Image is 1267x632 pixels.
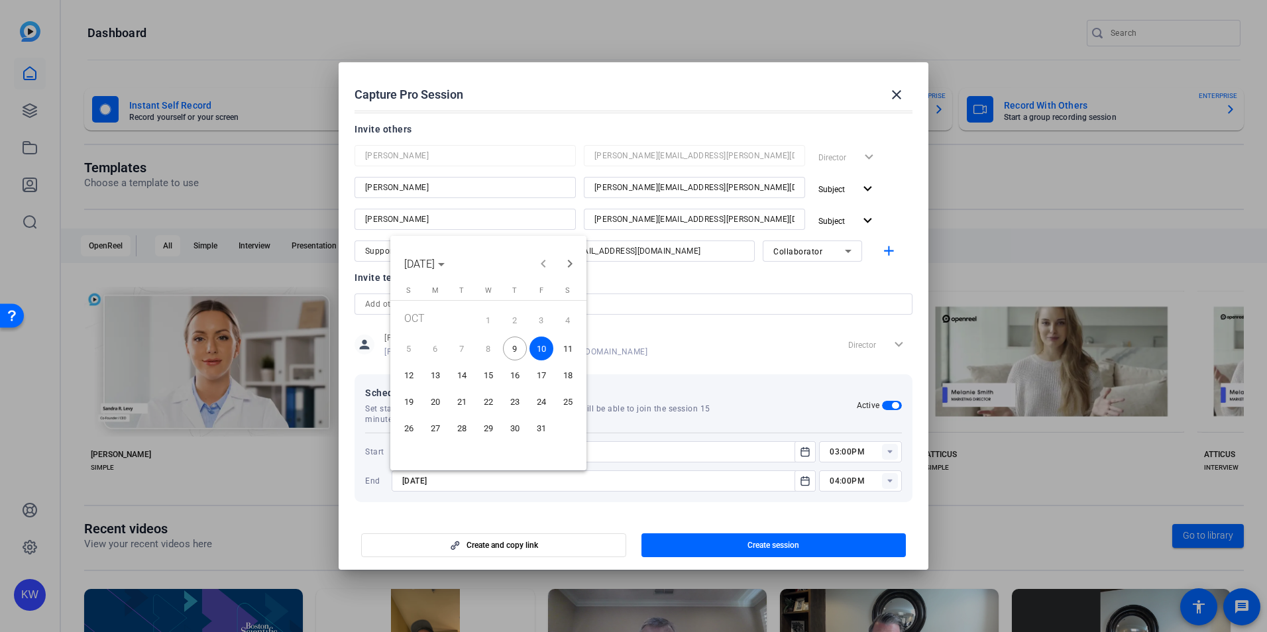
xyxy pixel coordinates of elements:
[503,390,527,413] span: 23
[450,363,474,387] span: 14
[556,390,580,413] span: 25
[475,388,502,415] button: October 22, 2025
[475,335,502,362] button: October 8, 2025
[423,390,447,413] span: 20
[476,390,500,413] span: 22
[529,363,553,387] span: 17
[556,307,580,335] span: 4
[476,363,500,387] span: 15
[406,286,411,295] span: S
[422,388,449,415] button: October 20, 2025
[485,286,492,295] span: W
[556,337,580,360] span: 11
[476,337,500,360] span: 8
[396,362,422,388] button: October 12, 2025
[502,305,528,335] button: October 2, 2025
[396,388,422,415] button: October 19, 2025
[450,390,474,413] span: 21
[529,390,553,413] span: 24
[502,415,528,441] button: October 30, 2025
[555,388,581,415] button: October 25, 2025
[528,362,555,388] button: October 17, 2025
[422,335,449,362] button: October 6, 2025
[529,307,553,335] span: 3
[396,305,475,335] td: OCT
[475,415,502,441] button: October 29, 2025
[528,415,555,441] button: October 31, 2025
[476,307,500,335] span: 1
[449,362,475,388] button: October 14, 2025
[423,363,447,387] span: 13
[503,363,527,387] span: 16
[422,362,449,388] button: October 13, 2025
[422,415,449,441] button: October 27, 2025
[396,415,422,441] button: October 26, 2025
[503,337,527,360] span: 9
[476,416,500,440] span: 29
[502,388,528,415] button: October 23, 2025
[502,362,528,388] button: October 16, 2025
[529,416,553,440] span: 31
[397,390,421,413] span: 19
[529,337,553,360] span: 10
[555,335,581,362] button: October 11, 2025
[404,258,435,270] span: [DATE]
[539,286,543,295] span: F
[556,363,580,387] span: 18
[450,416,474,440] span: 28
[423,416,447,440] span: 27
[450,337,474,360] span: 7
[397,416,421,440] span: 26
[565,286,570,295] span: S
[432,286,439,295] span: M
[399,252,450,276] button: Choose month and year
[475,305,502,335] button: October 1, 2025
[555,305,581,335] button: October 4, 2025
[503,307,527,335] span: 2
[423,337,447,360] span: 6
[449,388,475,415] button: October 21, 2025
[528,388,555,415] button: October 24, 2025
[449,415,475,441] button: October 28, 2025
[512,286,517,295] span: T
[528,305,555,335] button: October 3, 2025
[503,416,527,440] span: 30
[449,335,475,362] button: October 7, 2025
[502,335,528,362] button: October 9, 2025
[396,335,422,362] button: October 5, 2025
[397,363,421,387] span: 12
[397,337,421,360] span: 5
[459,286,464,295] span: T
[528,335,555,362] button: October 10, 2025
[557,250,583,277] button: Next month
[475,362,502,388] button: October 15, 2025
[555,362,581,388] button: October 18, 2025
